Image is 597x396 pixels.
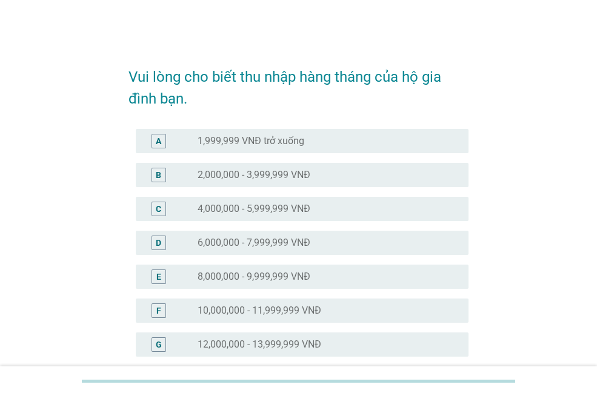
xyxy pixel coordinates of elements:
div: C [156,202,161,215]
label: 1,999,999 VNĐ trở xuống [198,135,304,147]
label: 8,000,000 - 9,999,999 VNĐ [198,271,310,283]
div: B [156,168,161,181]
label: 10,000,000 - 11,999,999 VNĐ [198,305,321,317]
label: 6,000,000 - 7,999,999 VNĐ [198,237,310,249]
div: A [156,134,161,147]
label: 2,000,000 - 3,999,999 VNĐ [198,169,310,181]
h2: Vui lòng cho biết thu nhập hàng tháng của hộ gia đình bạn. [128,54,469,110]
div: D [156,236,161,249]
div: E [156,270,161,283]
div: F [156,304,161,317]
div: G [156,338,162,351]
label: 12,000,000 - 13,999,999 VNĐ [198,338,321,351]
label: 4,000,000 - 5,999,999 VNĐ [198,203,310,215]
